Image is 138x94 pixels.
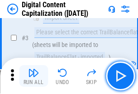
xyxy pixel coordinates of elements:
[56,80,69,85] div: Undo
[19,65,48,87] button: Run All
[86,80,97,85] div: Skip
[86,67,97,78] img: Skip
[28,67,39,78] img: Run All
[77,65,106,87] button: Skip
[7,4,18,14] img: Back
[22,34,29,42] span: # 3
[24,80,44,85] div: Run All
[34,52,105,63] div: TrailBalanceFlat - imported
[108,5,115,13] img: Support
[43,13,79,23] div: Import Sheet
[22,0,105,18] div: Digital Content Capitalization ([DATE])
[48,65,77,87] button: Undo
[57,67,68,78] img: Undo
[120,4,131,14] img: Settings menu
[113,69,128,83] img: Main button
